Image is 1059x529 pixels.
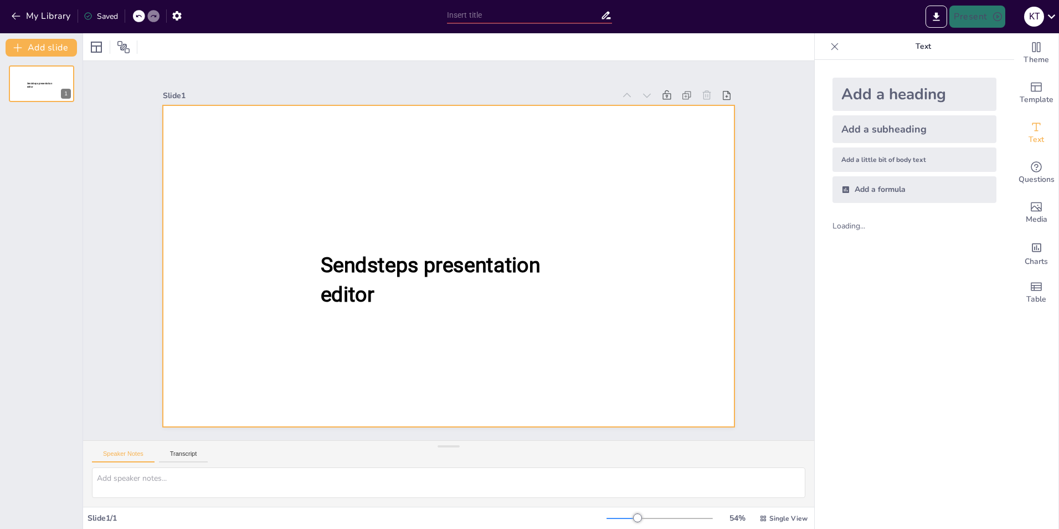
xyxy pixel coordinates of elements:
button: Speaker Notes [92,450,155,462]
div: Add charts and graphs [1014,233,1058,273]
div: Saved [84,11,118,22]
span: Sendsteps presentation editor [321,253,540,306]
button: Add slide [6,39,77,57]
button: K T [1024,6,1044,28]
span: Theme [1024,54,1049,66]
div: Add a table [1014,273,1058,313]
div: Slide 1 [163,90,614,101]
p: Text [844,33,1003,60]
div: Add a subheading [832,115,996,143]
div: Layout [88,38,105,56]
input: Insert title [447,7,601,23]
div: Loading... [832,221,884,231]
div: Add images, graphics, shapes or video [1014,193,1058,233]
span: Sendsteps presentation editor [27,82,52,88]
button: Transcript [159,450,208,462]
span: Questions [1019,174,1055,186]
div: Change the overall theme [1014,33,1058,73]
span: Charts [1025,256,1048,268]
div: 54 % [724,513,750,523]
button: My Library [8,7,75,25]
button: Export to PowerPoint [926,6,947,28]
div: Slide 1 / 1 [88,513,606,523]
div: Add a formula [832,176,996,203]
div: Add a little bit of body text [832,147,996,172]
span: Table [1026,293,1046,306]
span: Position [117,40,130,54]
div: Add text boxes [1014,113,1058,153]
div: Get real-time input from your audience [1014,153,1058,193]
div: Add a heading [832,78,996,111]
div: Add ready made slides [1014,73,1058,113]
div: K T [1024,7,1044,27]
div: 1 [61,89,71,99]
span: Template [1020,94,1053,106]
div: Sendsteps presentation editor1 [9,65,74,102]
span: Text [1029,134,1044,146]
button: Present [949,6,1005,28]
span: Single View [769,514,808,523]
span: Media [1026,213,1047,226]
